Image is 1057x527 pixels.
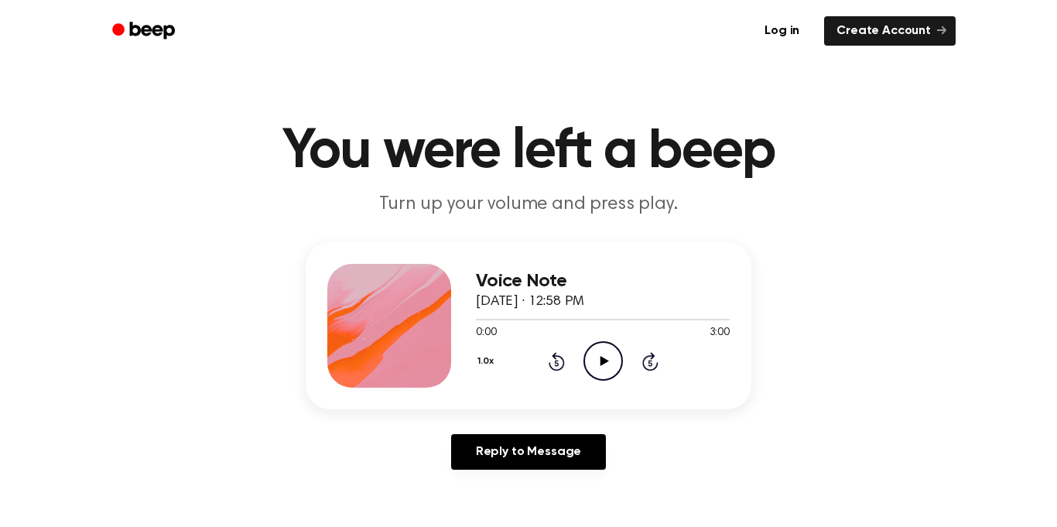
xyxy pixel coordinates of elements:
span: [DATE] · 12:58 PM [476,295,584,309]
h1: You were left a beep [132,124,925,180]
a: Create Account [824,16,956,46]
p: Turn up your volume and press play. [231,192,826,217]
h3: Voice Note [476,271,730,292]
button: 1.0x [476,348,499,375]
a: Reply to Message [451,434,606,470]
a: Beep [101,16,189,46]
span: 3:00 [710,325,730,341]
span: 0:00 [476,325,496,341]
a: Log in [749,13,815,49]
